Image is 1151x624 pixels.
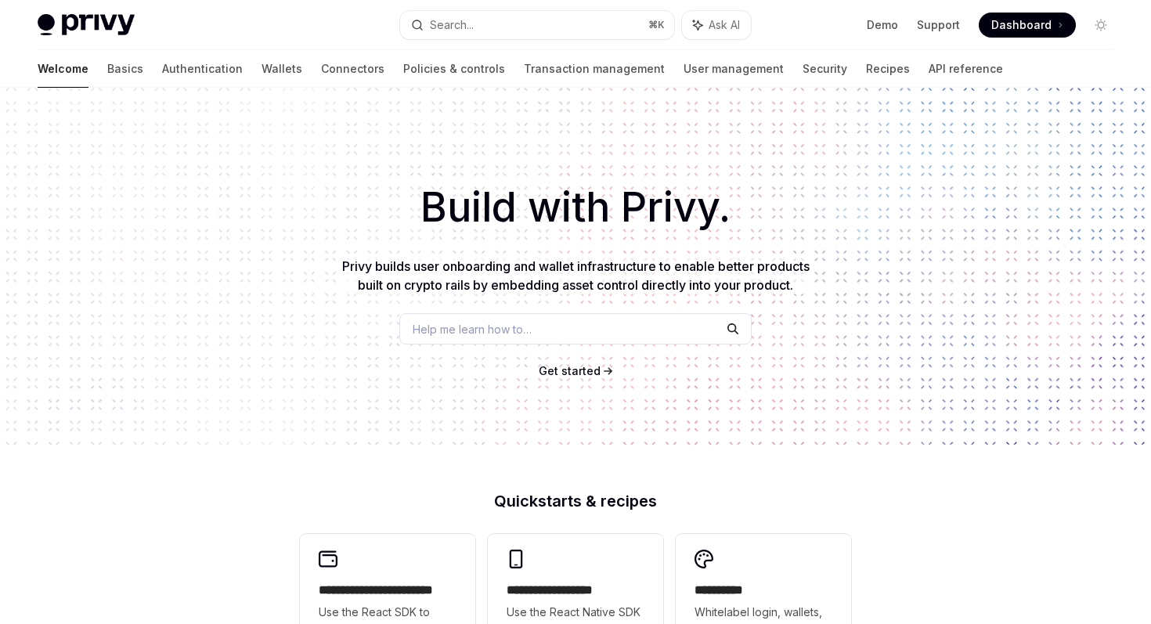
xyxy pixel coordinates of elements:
a: User management [684,50,784,88]
button: Toggle dark mode [1088,13,1113,38]
span: Dashboard [991,17,1052,33]
a: Transaction management [524,50,665,88]
a: Get started [539,363,601,379]
a: Demo [867,17,898,33]
span: Ask AI [709,17,740,33]
h1: Build with Privy. [25,177,1126,238]
a: Security [803,50,847,88]
img: light logo [38,14,135,36]
button: Ask AI [682,11,751,39]
span: ⌘ K [648,19,665,31]
button: Search...⌘K [400,11,673,39]
span: Help me learn how to… [413,321,532,337]
a: Dashboard [979,13,1076,38]
a: Wallets [262,50,302,88]
h2: Quickstarts & recipes [300,493,851,509]
a: Connectors [321,50,384,88]
a: Basics [107,50,143,88]
span: Get started [539,364,601,377]
a: Authentication [162,50,243,88]
div: Search... [430,16,474,34]
span: Privy builds user onboarding and wallet infrastructure to enable better products built on crypto ... [342,258,810,293]
a: Policies & controls [403,50,505,88]
a: Welcome [38,50,88,88]
a: API reference [929,50,1003,88]
a: Recipes [866,50,910,88]
a: Support [917,17,960,33]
